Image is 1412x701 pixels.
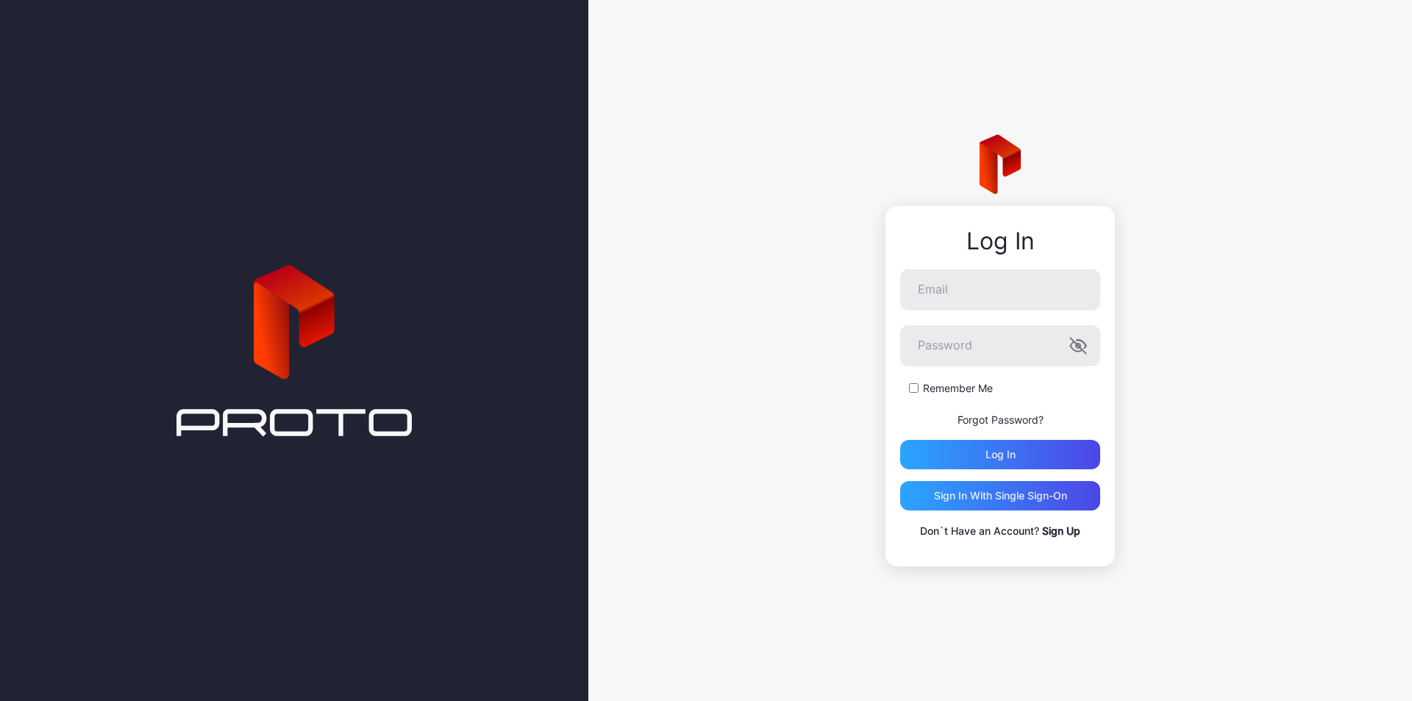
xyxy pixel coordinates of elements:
[900,522,1100,540] p: Don`t Have an Account?
[900,325,1100,366] input: Password
[958,413,1044,426] a: Forgot Password?
[900,269,1100,310] input: Email
[900,228,1100,255] div: Log In
[900,440,1100,469] button: Log in
[1069,337,1087,355] button: Password
[900,481,1100,510] button: Sign in With Single Sign-On
[985,449,1016,460] div: Log in
[1042,524,1080,537] a: Sign Up
[923,381,993,396] label: Remember Me
[934,490,1067,502] div: Sign in With Single Sign-On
